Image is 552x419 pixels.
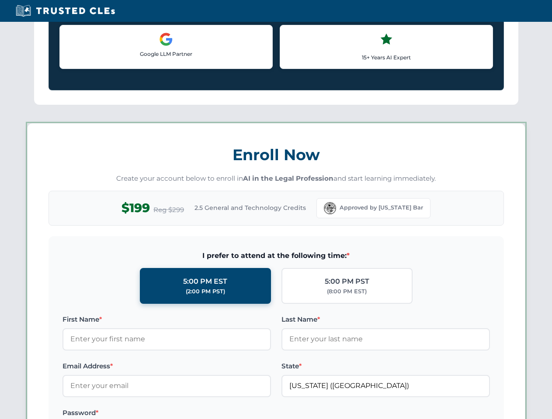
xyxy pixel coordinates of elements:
label: First Name [62,314,271,325]
span: I prefer to attend at the following time: [62,250,490,261]
label: State [281,361,490,371]
span: 2.5 General and Technology Credits [194,203,306,213]
p: Google LLM Partner [67,50,265,58]
label: Email Address [62,361,271,371]
img: Trusted CLEs [13,4,118,17]
span: Reg $299 [153,205,184,215]
input: Enter your last name [281,328,490,350]
img: Florida Bar [324,202,336,214]
label: Last Name [281,314,490,325]
p: 15+ Years AI Expert [287,53,486,62]
img: Google [159,32,173,46]
span: Approved by [US_STATE] Bar [340,203,423,212]
div: (2:00 PM PST) [186,287,225,296]
input: Enter your first name [62,328,271,350]
p: Create your account below to enroll in and start learning immediately. [49,174,504,184]
div: (8:00 PM EST) [327,287,367,296]
span: $199 [122,198,150,218]
h3: Enroll Now [49,141,504,168]
strong: AI in the Legal Profession [243,174,333,182]
div: 5:00 PM EST [183,276,227,287]
label: Password [62,408,271,418]
input: Enter your email [62,375,271,397]
div: 5:00 PM PST [325,276,369,287]
input: Florida (FL) [281,375,490,397]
